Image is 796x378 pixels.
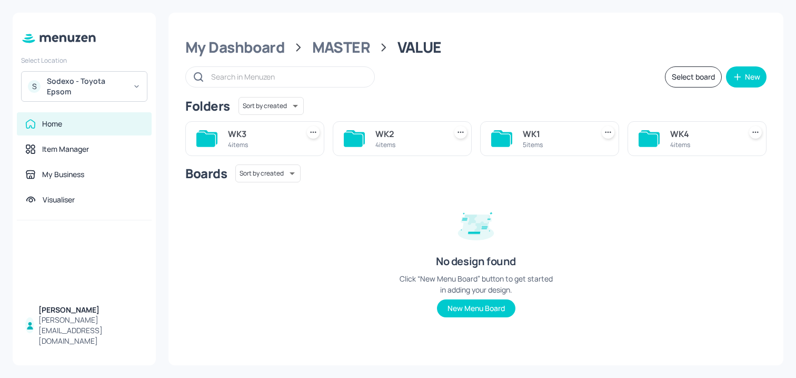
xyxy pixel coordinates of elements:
div: [PERSON_NAME] [38,305,143,315]
div: 4 items [228,140,294,149]
div: 4 items [670,140,737,149]
div: Boards [185,165,227,182]
input: Search in Menuzen [211,69,364,84]
div: Sort by created [235,163,301,184]
div: [PERSON_NAME][EMAIL_ADDRESS][DOMAIN_NAME] [38,315,143,346]
button: New [726,66,767,88]
div: Item Manager [42,144,89,154]
div: WK2 [375,128,442,140]
div: Visualiser [43,195,75,205]
img: design-empty [450,197,502,250]
div: Select Location [21,56,147,65]
button: New Menu Board [437,299,515,317]
div: WK3 [228,128,294,140]
div: WK1 [523,128,589,140]
div: Click “New Menu Board” button to get started in adding your design. [397,273,555,295]
button: Select board [665,66,722,88]
div: Sodexo - Toyota Epsom [47,76,126,97]
div: My Dashboard [185,38,285,57]
div: My Business [42,169,84,180]
div: Folders [185,98,230,114]
div: S [28,80,41,93]
div: 4 items [375,140,442,149]
div: WK4 [670,128,737,140]
div: 5 items [523,140,589,149]
div: New [745,73,760,81]
div: Home [42,119,62,129]
div: Sort by created [238,95,304,117]
div: MASTER [312,38,371,57]
div: VALUE [397,38,442,57]
div: No design found [436,254,516,269]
